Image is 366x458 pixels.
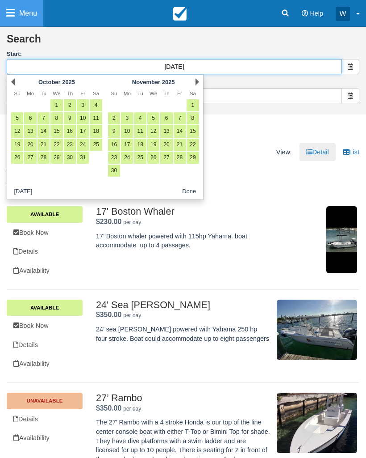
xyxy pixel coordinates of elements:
span: Thursday [67,90,73,96]
label: Start: [7,50,359,59]
a: 19 [147,139,159,151]
em: per day [123,312,141,318]
span: Wednesday [150,90,157,96]
a: 12 [147,125,159,137]
img: checkfront-main-nav-mini-logo.png [173,7,187,21]
a: 4 [134,112,146,124]
span: 2025 [162,79,175,85]
i: Help [302,10,308,17]
span: Saturday [93,90,99,96]
a: 28 [174,152,186,164]
div: W [336,7,350,21]
span: Thursday [163,90,170,96]
a: 30 [108,165,120,177]
span: Wednesday [53,90,60,96]
a: 15 [50,125,62,137]
a: 7 [174,112,186,124]
span: Saturday [190,90,196,96]
a: 5 [11,112,23,124]
h2: Search [7,34,359,50]
a: Unavailable [7,393,83,409]
a: 25 [90,139,102,151]
span: Monday [124,90,131,96]
a: 13 [24,125,36,137]
em: per day [123,219,141,225]
a: Next [195,78,199,85]
p: 17’ Boston whaler powered with 115hp Yahama. boat accommodate up to 4 passages. [96,232,270,250]
a: Unavailable. [7,429,83,447]
h2: 17' Boston Whaler [96,206,270,217]
span: Monday [27,90,34,96]
a: 10 [77,112,89,124]
span: Tuesday [137,90,143,96]
a: Detail [299,143,336,161]
a: 17 [77,125,89,137]
a: 28 [37,152,50,164]
button: Done [179,186,200,197]
span: $350.00 [96,311,121,318]
a: 20 [24,139,36,151]
strong: Price: $230 [96,218,121,225]
a: 18 [90,125,102,137]
a: 29 [50,152,62,164]
a: 11 [90,112,102,124]
a: Available [7,300,83,316]
a: 14 [174,125,186,137]
strong: Price: $350 [96,404,121,412]
a: 11 [134,125,146,137]
a: 25 [134,152,146,164]
img: M50-1 [277,300,357,360]
a: 24 [77,139,89,151]
a: 6 [24,112,36,124]
a: 15 [187,125,199,137]
a: Details [7,410,83,428]
span: October [38,79,61,85]
a: 1 [187,99,199,111]
li: View: [270,143,299,161]
span: 2025 [62,79,75,85]
span: $230.00 [96,218,121,225]
a: 14 [37,125,50,137]
p: 24’ sea [PERSON_NAME] powered with Yahama 250 hp four stroke. Boat could accommodate up to eight ... [96,325,270,343]
a: 16 [108,139,120,151]
a: 27 [24,152,36,164]
a: 13 [160,125,172,137]
a: 3 [121,112,133,124]
span: Tuesday [41,90,46,96]
span: $350.00 [96,404,121,412]
a: 20 [160,139,172,151]
a: Prev [11,78,15,85]
a: 23 [108,152,120,164]
a: 2 [64,99,76,111]
a: Book Now [7,317,83,335]
a: 21 [174,139,186,151]
a: Availability [7,262,83,280]
h2: 27’ Rambo [96,393,270,403]
a: 22 [50,139,62,151]
a: 4 [90,99,102,111]
img: M3-1 [277,393,357,453]
a: 16 [64,125,76,137]
a: 8 [187,112,199,124]
a: 7 [37,112,50,124]
a: 29 [187,152,199,164]
a: 6 [160,112,172,124]
a: Availability [7,355,83,373]
a: 5 [147,112,159,124]
a: 12 [11,125,23,137]
a: 31 [77,152,89,164]
span: Sunday [111,90,117,96]
span: November [132,79,160,85]
strong: Price: $350 [96,311,121,318]
button: [DATE] [11,186,36,197]
span: Friday [80,90,85,96]
em: per day [123,406,141,412]
a: Available [7,206,83,222]
a: 23 [64,139,76,151]
span: Sunday [14,90,21,96]
a: Details [7,336,83,354]
a: 8 [50,112,62,124]
a: 1 [50,99,62,111]
a: 19 [11,139,23,151]
a: 3 [77,99,89,111]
